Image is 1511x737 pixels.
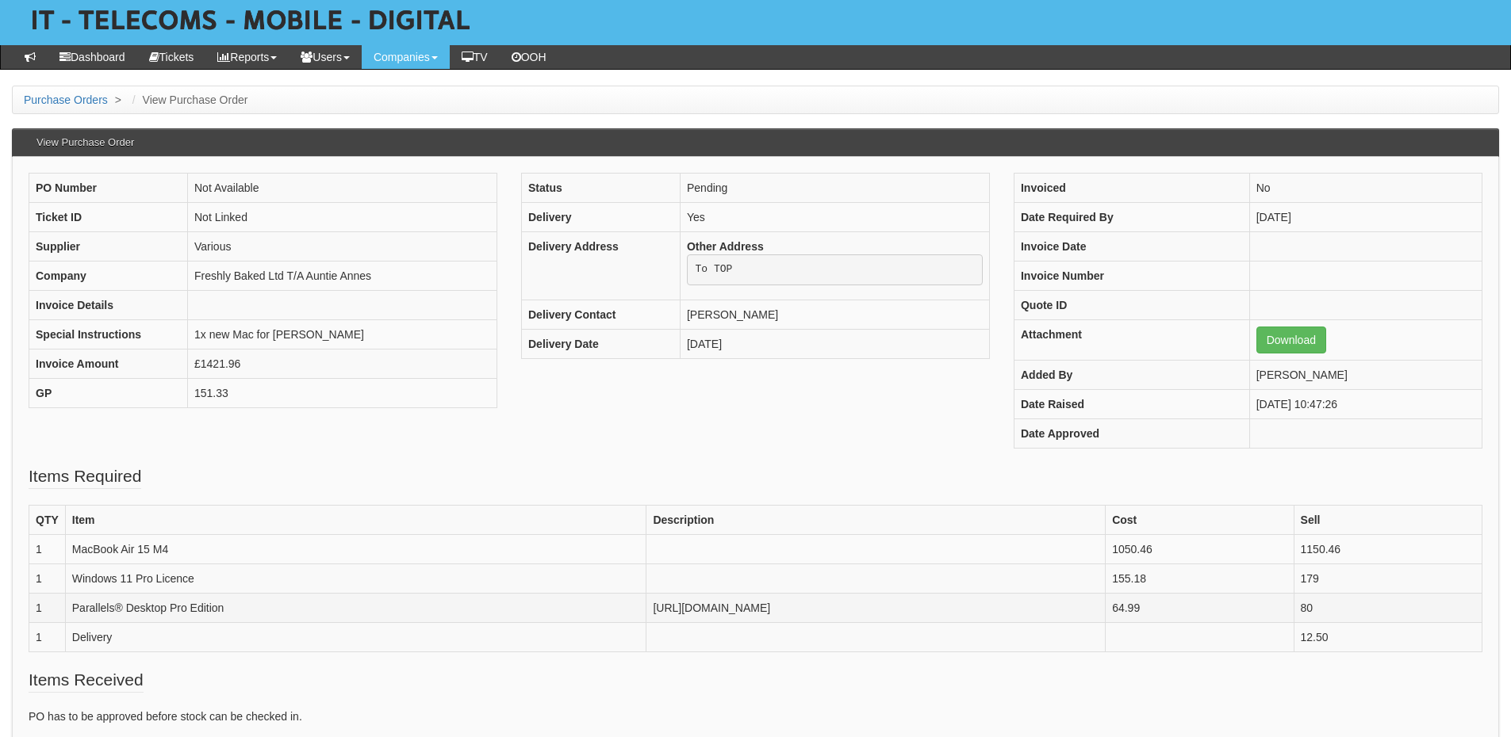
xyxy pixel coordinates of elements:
[137,45,206,69] a: Tickets
[29,261,188,290] th: Company
[188,261,497,290] td: Freshly Baked Ltd T/A Auntie Annes
[1249,202,1482,231] td: [DATE]
[521,330,680,359] th: Delivery Date
[188,319,497,349] td: 1x new Mac for [PERSON_NAME]
[29,668,144,693] legend: Items Received
[1014,261,1249,290] th: Invoice Number
[680,300,989,330] td: [PERSON_NAME]
[1106,505,1294,534] th: Cost
[65,593,646,622] td: Parallels® Desktop Pro Edition
[24,94,108,106] a: Purchase Orders
[1014,202,1249,231] th: Date Required By
[1294,505,1482,534] th: Sell
[29,505,66,534] th: QTY
[48,45,137,69] a: Dashboard
[289,45,362,69] a: Users
[29,231,188,261] th: Supplier
[188,173,497,202] td: Not Available
[65,534,646,563] td: MacBook Air 15 M4
[188,378,497,407] td: 151.33
[1014,360,1249,389] th: Added By
[1106,534,1294,563] td: 1050.46
[29,593,66,622] td: 1
[29,290,188,319] th: Invoice Details
[521,173,680,202] th: Status
[29,464,141,489] legend: Items Required
[1294,563,1482,593] td: 179
[29,173,188,202] th: PO Number
[29,708,1482,724] p: PO has to be approved before stock can be checked in.
[29,378,188,407] th: GP
[1294,593,1482,622] td: 80
[205,45,289,69] a: Reports
[1249,389,1482,418] td: [DATE] 10:47:26
[1014,173,1249,202] th: Invoiced
[65,505,646,534] th: Item
[128,92,248,108] li: View Purchase Order
[500,45,558,69] a: OOH
[1106,593,1294,622] td: 64.99
[521,231,680,300] th: Delivery Address
[111,94,125,106] span: >
[687,254,983,286] pre: To TOP
[362,45,450,69] a: Companies
[646,593,1106,622] td: [URL][DOMAIN_NAME]
[65,622,646,651] td: Delivery
[29,622,66,651] td: 1
[521,202,680,231] th: Delivery
[646,505,1106,534] th: Description
[188,231,497,261] td: Various
[680,202,989,231] td: Yes
[1249,360,1482,389] td: [PERSON_NAME]
[1249,173,1482,202] td: No
[687,240,764,253] b: Other Address
[1014,319,1249,360] th: Attachment
[1106,563,1294,593] td: 155.18
[29,319,188,349] th: Special Instructions
[521,300,680,330] th: Delivery Contact
[1294,622,1482,651] td: 12.50
[1014,418,1249,448] th: Date Approved
[29,349,188,378] th: Invoice Amount
[680,173,989,202] td: Pending
[450,45,500,69] a: TV
[188,202,497,231] td: Not Linked
[1256,326,1326,353] a: Download
[29,534,66,563] td: 1
[188,349,497,378] td: £1421.96
[1014,389,1249,418] th: Date Raised
[1014,231,1249,261] th: Invoice Date
[680,330,989,359] td: [DATE]
[29,563,66,593] td: 1
[1014,290,1249,319] th: Quote ID
[29,202,188,231] th: Ticket ID
[29,129,142,156] h3: View Purchase Order
[1294,534,1482,563] td: 1150.46
[65,563,646,593] td: Windows 11 Pro Licence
